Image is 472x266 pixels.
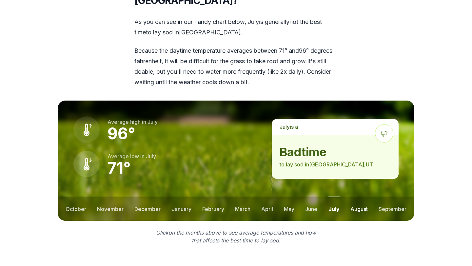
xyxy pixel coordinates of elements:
div: As you can see in our handy chart below, is generally not the best time to lay sod in [GEOGRAPHIC... [134,17,338,87]
button: october [66,197,86,221]
button: august [350,197,368,221]
span: july [248,18,259,25]
strong: bad time [280,145,391,159]
p: to lay sod in [GEOGRAPHIC_DATA] , UT [280,161,391,168]
span: july [146,153,156,160]
p: Click on the months above to see average temperatures and how that affects the best time to lay sod. [152,229,320,244]
button: march [235,197,250,221]
button: february [202,197,224,221]
button: july [328,197,340,221]
button: january [172,197,191,221]
button: april [261,197,273,221]
p: is a [272,119,399,135]
button: september [379,197,406,221]
button: december [134,197,161,221]
span: july [280,123,290,130]
button: november [97,197,124,221]
p: Average high in [108,118,158,126]
p: Because the daytime temperature averages between 71 ° and 96 ° degrees fahrenheit, it will be dif... [134,46,338,87]
strong: 71 ° [108,158,131,178]
button: may [284,197,294,221]
span: july [147,119,158,125]
button: june [305,197,317,221]
strong: 96 ° [108,124,135,143]
p: Average low in [108,152,156,160]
